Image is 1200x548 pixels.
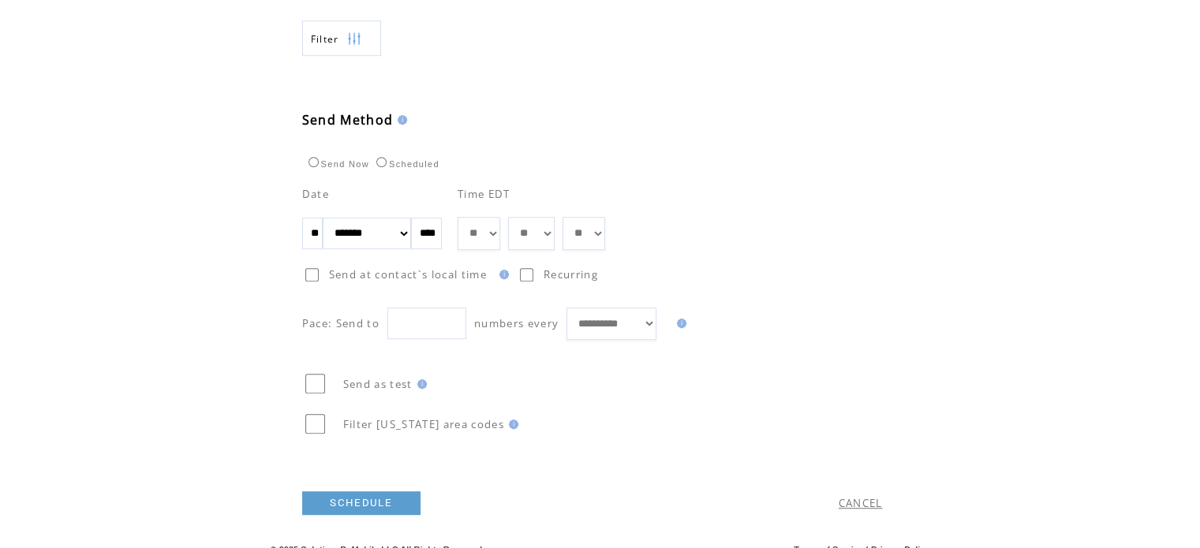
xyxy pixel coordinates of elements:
[544,267,598,281] span: Recurring
[458,187,510,201] span: Time EDT
[347,21,361,57] img: filters.png
[343,377,413,391] span: Send as test
[376,157,387,167] input: Scheduled
[413,379,427,389] img: help.gif
[393,115,407,125] img: help.gif
[474,316,559,330] span: numbers every
[308,157,319,167] input: Send Now
[672,319,686,328] img: help.gif
[343,417,504,431] span: Filter [US_STATE] area codes
[302,316,379,330] span: Pace: Send to
[305,159,369,169] label: Send Now
[302,491,421,515] a: SCHEDULE
[839,496,883,510] a: CANCEL
[504,419,518,429] img: help.gif
[302,21,381,56] a: Filter
[329,267,487,281] span: Send at contact`s local time
[372,159,439,169] label: Scheduled
[302,111,394,129] span: Send Method
[495,270,509,279] img: help.gif
[302,187,329,201] span: Date
[311,32,339,46] span: Show filters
